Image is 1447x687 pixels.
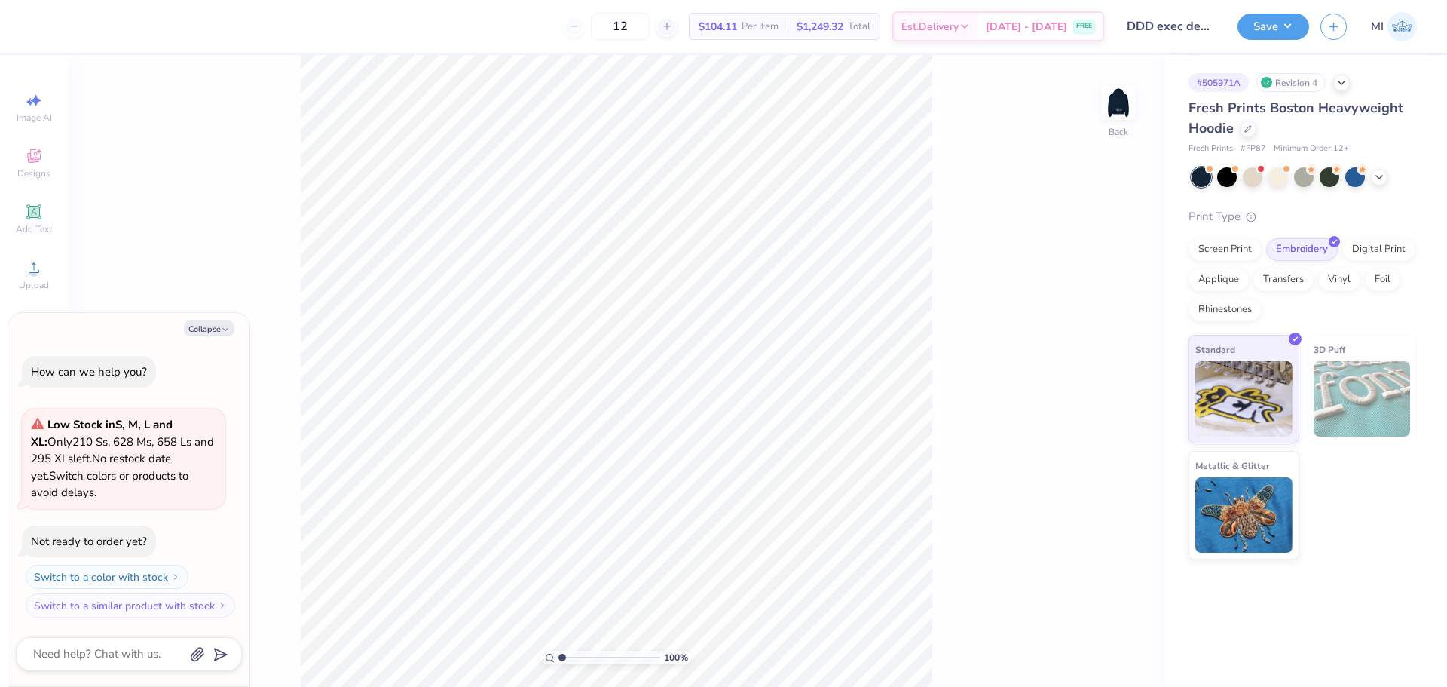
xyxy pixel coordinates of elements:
[1188,238,1262,261] div: Screen Print
[1188,299,1262,321] div: Rhinestones
[1195,342,1235,357] span: Standard
[1342,238,1415,261] div: Digital Print
[26,593,235,618] button: Switch to a similar product with stock
[1195,477,1293,553] img: Metallic & Glitter
[986,19,1067,35] span: [DATE] - [DATE]
[848,19,870,35] span: Total
[1371,18,1384,35] span: MI
[1266,238,1338,261] div: Embroidery
[1387,12,1417,41] img: Ma. Isabella Adad
[16,223,52,235] span: Add Text
[591,13,650,40] input: – –
[31,417,173,449] strong: Low Stock in S, M, L and XL :
[1365,268,1400,291] div: Foil
[1115,11,1226,41] input: Untitled Design
[1241,143,1266,155] span: # FP87
[1188,143,1233,155] span: Fresh Prints
[17,112,52,124] span: Image AI
[19,279,49,291] span: Upload
[1237,14,1309,40] button: Save
[901,19,959,35] span: Est. Delivery
[1314,342,1345,357] span: 3D Puff
[1188,268,1249,291] div: Applique
[17,167,50,179] span: Designs
[1314,361,1411,437] img: 3D Puff
[1371,12,1417,41] a: MI
[1109,125,1128,139] div: Back
[1188,208,1417,225] div: Print Type
[171,572,180,581] img: Switch to a color with stock
[664,651,688,664] span: 100 %
[1103,87,1133,118] img: Back
[31,451,171,483] span: No restock date yet.
[1253,268,1314,291] div: Transfers
[31,364,147,379] div: How can we help you?
[699,19,737,35] span: $104.11
[742,19,779,35] span: Per Item
[1188,73,1249,92] div: # 505971A
[218,601,227,610] img: Switch to a similar product with stock
[31,417,214,500] span: Only 210 Ss, 628 Ms, 658 Ls and 295 XLs left. Switch colors or products to avoid delays.
[1188,99,1403,137] span: Fresh Prints Boston Heavyweight Hoodie
[1195,361,1293,437] img: Standard
[1076,21,1092,32] span: FREE
[26,565,188,589] button: Switch to a color with stock
[1195,458,1270,474] span: Metallic & Glitter
[184,320,234,336] button: Collapse
[1256,73,1326,92] div: Revision 4
[1318,268,1360,291] div: Vinyl
[31,534,147,549] div: Not ready to order yet?
[797,19,843,35] span: $1,249.32
[1274,143,1349,155] span: Minimum Order: 12 +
